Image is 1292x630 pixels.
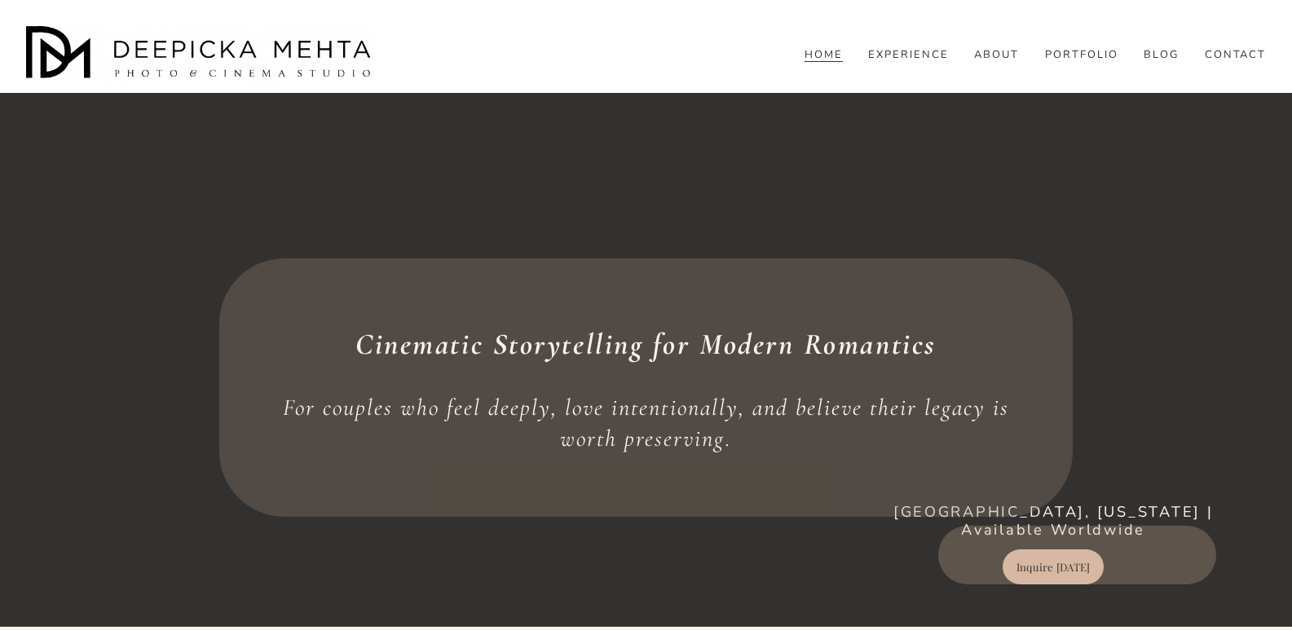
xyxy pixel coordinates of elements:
p: [GEOGRAPHIC_DATA], [US_STATE] | Available Worldwide [890,504,1216,540]
a: ABOUT [974,48,1019,63]
a: PORTFOLIO [1045,48,1118,63]
a: CONTACT [1205,48,1267,63]
a: folder dropdown [1144,48,1179,63]
img: Austin Wedding Photographer - Deepicka Mehta Photography &amp; Cinematography [26,26,377,83]
em: For couples who feel deeply, love intentionally, and believe their legacy is worth preserving. [283,394,1016,452]
a: HOME [805,48,843,63]
a: EXPERIENCE [868,48,949,63]
span: BLOG [1144,49,1179,62]
em: Cinematic Storytelling for Modern Romantics [355,326,937,362]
